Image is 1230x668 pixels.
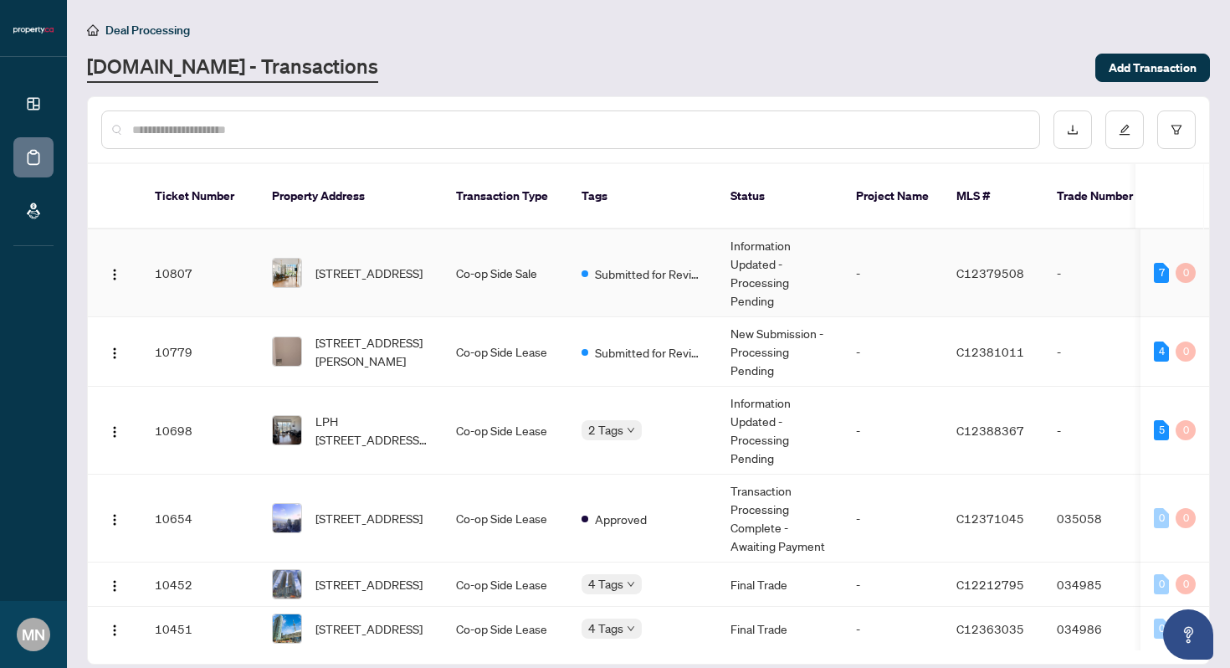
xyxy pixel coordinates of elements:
[843,475,943,563] td: -
[717,607,843,651] td: Final Trade
[273,504,301,532] img: thumbnail-img
[87,24,99,36] span: home
[843,229,943,317] td: -
[1043,387,1161,475] td: -
[1095,54,1210,82] button: Add Transaction
[22,623,45,646] span: MN
[1043,229,1161,317] td: -
[717,164,843,229] th: Status
[1053,110,1092,149] button: download
[1176,263,1196,283] div: 0
[843,317,943,387] td: -
[956,265,1024,280] span: C12379508
[717,229,843,317] td: Information Updated - Processing Pending
[1043,164,1161,229] th: Trade Number
[141,164,259,229] th: Ticket Number
[956,511,1024,526] span: C12371045
[595,343,704,362] span: Submitted for Review
[1154,342,1169,362] div: 4
[1119,124,1130,136] span: edit
[1109,54,1197,81] span: Add Transaction
[1067,124,1079,136] span: download
[315,264,423,282] span: [STREET_ADDRESS]
[717,475,843,563] td: Transaction Processing Complete - Awaiting Payment
[101,259,128,286] button: Logo
[105,23,190,38] span: Deal Processing
[108,624,121,637] img: Logo
[956,577,1024,592] span: C12212795
[443,387,568,475] td: Co-op Side Lease
[1043,475,1161,563] td: 035058
[1176,508,1196,528] div: 0
[717,317,843,387] td: New Submission - Processing Pending
[1043,607,1161,651] td: 034986
[101,338,128,365] button: Logo
[1154,508,1169,528] div: 0
[1176,342,1196,362] div: 0
[588,420,623,439] span: 2 Tags
[87,53,378,83] a: [DOMAIN_NAME] - Transactions
[273,416,301,444] img: thumbnail-img
[315,575,423,593] span: [STREET_ADDRESS]
[101,571,128,598] button: Logo
[588,619,623,638] span: 4 Tags
[108,513,121,527] img: Logo
[273,259,301,287] img: thumbnail-img
[1176,574,1196,594] div: 0
[568,164,717,229] th: Tags
[956,621,1024,636] span: C12363035
[273,614,301,643] img: thumbnail-img
[108,425,121,439] img: Logo
[141,563,259,607] td: 10452
[443,607,568,651] td: Co-op Side Lease
[101,417,128,444] button: Logo
[1176,420,1196,440] div: 0
[443,475,568,563] td: Co-op Side Lease
[13,25,54,35] img: logo
[259,164,443,229] th: Property Address
[956,423,1024,438] span: C12388367
[141,317,259,387] td: 10779
[588,574,623,593] span: 4 Tags
[1154,420,1169,440] div: 5
[108,579,121,593] img: Logo
[443,317,568,387] td: Co-op Side Lease
[1163,609,1213,660] button: Open asap
[1154,263,1169,283] div: 7
[956,344,1024,359] span: C12381011
[108,347,121,360] img: Logo
[141,229,259,317] td: 10807
[315,412,429,449] span: LPH [STREET_ADDRESS][PERSON_NAME]
[101,615,128,642] button: Logo
[1154,619,1169,639] div: 0
[1171,124,1182,136] span: filter
[108,268,121,281] img: Logo
[101,505,128,532] button: Logo
[141,607,259,651] td: 10451
[843,164,943,229] th: Project Name
[1154,574,1169,594] div: 0
[627,624,635,633] span: down
[843,563,943,607] td: -
[273,570,301,599] img: thumbnail-img
[315,509,423,527] span: [STREET_ADDRESS]
[1043,317,1161,387] td: -
[443,563,568,607] td: Co-op Side Lease
[141,387,259,475] td: 10698
[943,164,1043,229] th: MLS #
[595,510,647,528] span: Approved
[595,265,704,283] span: Submitted for Review
[1043,563,1161,607] td: 034985
[273,337,301,366] img: thumbnail-img
[141,475,259,563] td: 10654
[1105,110,1144,149] button: edit
[315,619,423,638] span: [STREET_ADDRESS]
[443,229,568,317] td: Co-op Side Sale
[1157,110,1196,149] button: filter
[627,426,635,434] span: down
[717,563,843,607] td: Final Trade
[843,387,943,475] td: -
[843,607,943,651] td: -
[717,387,843,475] td: Information Updated - Processing Pending
[627,580,635,588] span: down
